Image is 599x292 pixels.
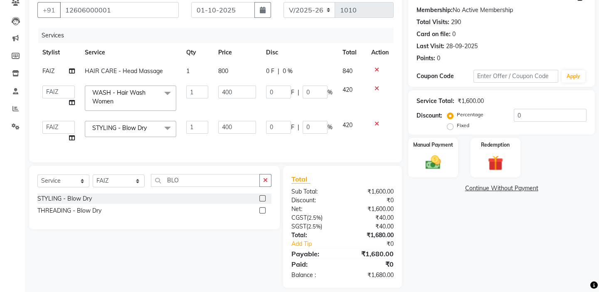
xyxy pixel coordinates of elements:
[308,223,320,230] span: 2.5%
[328,88,333,97] span: %
[60,2,179,18] input: Search by Name/Mobile/Email/Code
[483,154,508,173] img: _gift.svg
[343,213,400,222] div: ₹40.00
[343,205,400,213] div: ₹1,600.00
[452,30,456,39] div: 0
[343,67,352,75] span: 840
[343,196,400,205] div: ₹0
[308,214,321,221] span: 2.5%
[37,194,92,203] div: STYLING - Blow Dry
[285,196,343,205] div: Discount:
[186,67,190,75] span: 1
[457,122,469,129] label: Fixed
[92,89,145,105] span: WASH - Hair Wash Women
[343,259,400,269] div: ₹0
[446,42,478,51] div: 28-09-2025
[113,98,117,105] a: x
[343,187,400,196] div: ₹1,600.00
[291,175,311,184] span: Total
[298,123,299,132] span: |
[218,67,228,75] span: 800
[343,231,400,240] div: ₹1,680.00
[366,43,394,62] th: Action
[291,123,294,132] span: F
[285,213,343,222] div: ( )
[352,240,400,248] div: ₹0
[213,43,261,62] th: Price
[417,111,442,120] div: Discount:
[421,154,446,171] img: _cash.svg
[298,88,299,97] span: |
[42,67,54,75] span: FAIZ
[417,6,587,15] div: No Active Membership
[291,223,306,230] span: SGST
[343,271,400,280] div: ₹1,680.00
[266,67,274,76] span: 0 F
[417,30,451,39] div: Card on file:
[85,67,163,75] span: HAIR CARE - Head Massage
[343,121,352,129] span: 420
[285,240,352,248] a: Add Tip
[285,187,343,196] div: Sub Total:
[278,67,279,76] span: |
[417,42,444,51] div: Last Visit:
[291,88,294,97] span: F
[37,206,101,215] div: THREADING - Blow Dry
[38,28,400,43] div: Services
[417,6,453,15] div: Membership:
[473,70,558,83] input: Enter Offer / Coupon Code
[37,2,61,18] button: +91
[283,67,293,76] span: 0 %
[458,97,484,106] div: ₹1,600.00
[291,214,307,221] span: CGST
[285,271,343,280] div: Balance :
[437,54,440,63] div: 0
[37,43,80,62] th: Stylist
[413,141,453,149] label: Manual Payment
[417,72,473,81] div: Coupon Code
[80,43,181,62] th: Service
[285,259,343,269] div: Paid:
[417,97,454,106] div: Service Total:
[285,205,343,213] div: Net:
[343,86,352,93] span: 420
[92,124,147,132] span: STYLING - Blow Dry
[147,124,150,132] a: x
[151,174,260,187] input: Search or Scan
[457,111,483,118] label: Percentage
[451,18,461,27] div: 290
[562,70,585,83] button: Apply
[285,222,343,231] div: ( )
[261,43,338,62] th: Disc
[417,54,435,63] div: Points:
[410,184,593,193] a: Continue Without Payment
[328,123,333,132] span: %
[181,43,213,62] th: Qty
[338,43,366,62] th: Total
[285,231,343,240] div: Total:
[481,141,510,149] label: Redemption
[343,222,400,231] div: ₹40.00
[417,18,449,27] div: Total Visits:
[285,249,343,259] div: Payable:
[343,249,400,259] div: ₹1,680.00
